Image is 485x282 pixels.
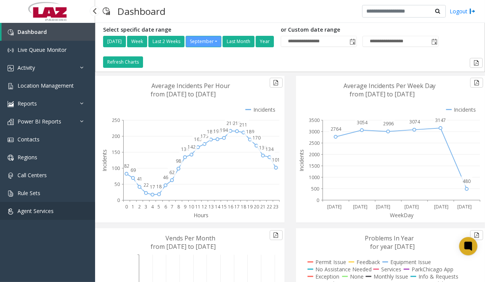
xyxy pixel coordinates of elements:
[470,78,483,88] button: Export to pdf
[376,203,390,210] text: [DATE]
[103,2,110,21] img: pageIcon
[370,242,415,251] text: for year [DATE]
[228,203,233,210] text: 16
[213,128,221,135] text: 190
[436,117,446,123] text: 3147
[298,149,305,171] text: Incidents
[150,184,155,190] text: 17
[124,163,129,169] text: 82
[189,203,194,210] text: 10
[17,136,40,143] span: Contacts
[17,171,47,179] span: Call Centers
[434,203,448,210] text: [DATE]
[17,64,35,71] span: Activity
[383,120,394,127] text: 2996
[256,36,274,47] button: Year
[327,203,342,210] text: [DATE]
[207,128,215,135] text: 189
[215,203,221,210] text: 14
[223,36,254,47] button: Last Month
[272,157,280,163] text: 101
[114,181,120,187] text: 50
[194,136,202,143] text: 165
[221,203,227,210] text: 15
[17,28,47,35] span: Dashboard
[186,36,221,47] button: September
[177,203,180,210] text: 8
[125,203,128,210] text: 0
[17,100,37,107] span: Reports
[2,23,95,41] a: Dashboard
[234,203,240,210] text: 17
[8,173,14,179] img: 'icon'
[270,78,283,88] button: Export to pdf
[470,58,483,68] button: Export to pdf
[188,144,196,150] text: 142
[404,203,419,210] text: [DATE]
[273,203,278,210] text: 23
[220,127,228,133] text: 194
[148,36,184,47] button: Last 2 Weeks
[463,178,471,184] text: 480
[353,203,367,210] text: [DATE]
[348,36,356,47] span: Toggle popup
[8,191,14,197] img: 'icon'
[450,7,475,15] a: Logout
[184,203,186,210] text: 9
[470,230,483,240] button: Export to pdf
[130,167,136,173] text: 69
[254,203,259,210] text: 20
[112,149,120,155] text: 150
[151,242,216,251] text: from [DATE] to [DATE]
[226,120,234,126] text: 216
[169,169,175,176] text: 62
[103,36,126,47] button: [DATE]
[17,82,74,89] span: Location Management
[8,29,14,35] img: 'icon'
[8,155,14,161] img: 'icon'
[270,230,283,240] button: Export to pdf
[267,203,272,210] text: 22
[17,189,40,197] span: Rule Sets
[200,133,208,139] text: 175
[281,27,439,33] h5: or Custom date range
[390,211,414,219] text: WeekDay
[112,133,120,139] text: 200
[309,117,320,123] text: 3500
[247,203,253,210] text: 19
[138,203,141,210] text: 2
[103,56,143,68] button: Refresh Charts
[240,122,248,128] text: 211
[127,36,147,47] button: Week
[166,234,216,242] text: Vends Per Month
[350,90,415,98] text: from [DATE] to [DATE]
[309,128,320,135] text: 3000
[430,36,438,47] span: Toggle popup
[152,82,231,90] text: Average Incidents Per Hour
[17,207,54,215] span: Agent Services
[365,234,414,242] text: Problems In Year
[266,146,274,152] text: 134
[132,203,134,210] text: 1
[17,118,61,125] span: Power BI Reports
[309,174,320,181] text: 1000
[137,176,142,182] text: 41
[117,197,120,203] text: 0
[114,2,169,21] h3: Dashboard
[8,83,14,89] img: 'icon'
[259,144,267,151] text: 139
[309,151,320,158] text: 2000
[331,126,342,132] text: 2764
[17,154,37,161] span: Regions
[208,203,214,210] text: 13
[101,149,108,171] text: Incidents
[103,27,275,33] h5: Select specific date range
[151,203,154,210] text: 4
[157,203,160,210] text: 5
[164,203,167,210] text: 6
[145,203,147,210] text: 3
[171,203,173,210] text: 7
[202,203,207,210] text: 12
[8,65,14,71] img: 'icon'
[176,157,181,164] text: 98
